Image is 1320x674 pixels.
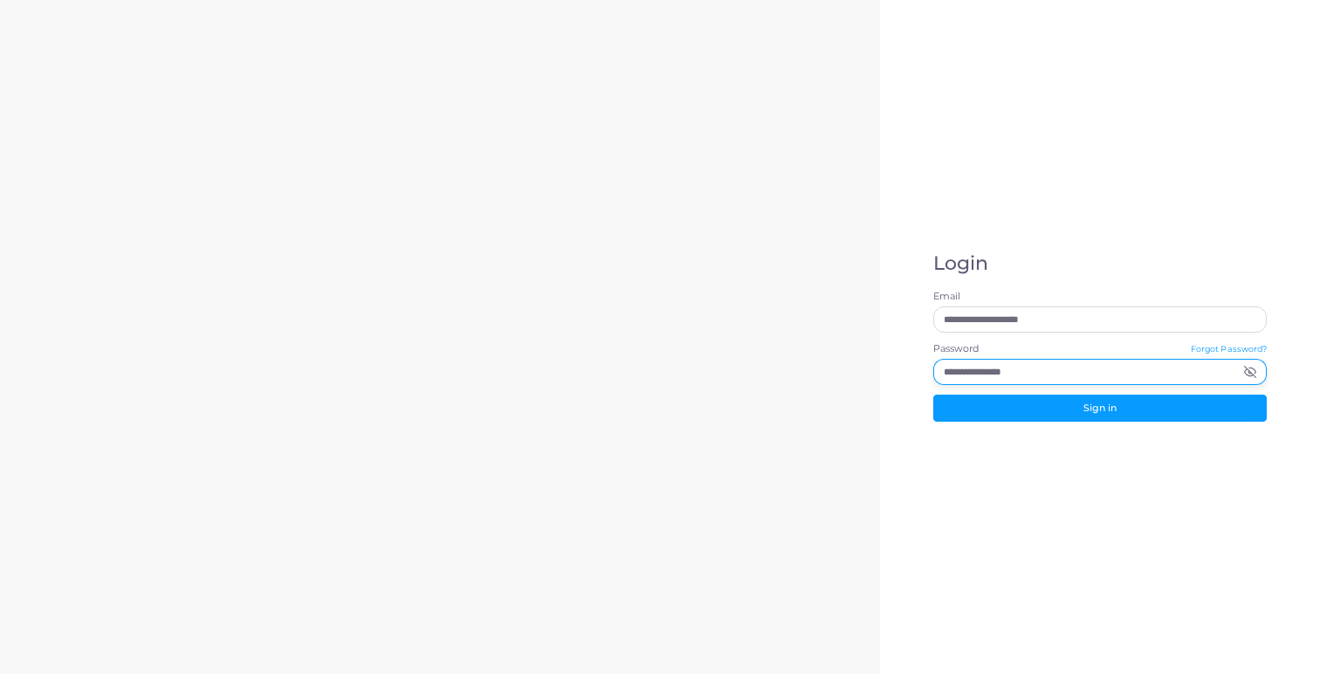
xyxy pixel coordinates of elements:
[1191,344,1268,354] small: Forgot Password?
[933,342,980,356] label: Password
[1191,342,1268,359] a: Forgot Password?
[933,290,1268,304] label: Email
[933,252,1268,275] h1: Login
[933,395,1268,421] button: Sign in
